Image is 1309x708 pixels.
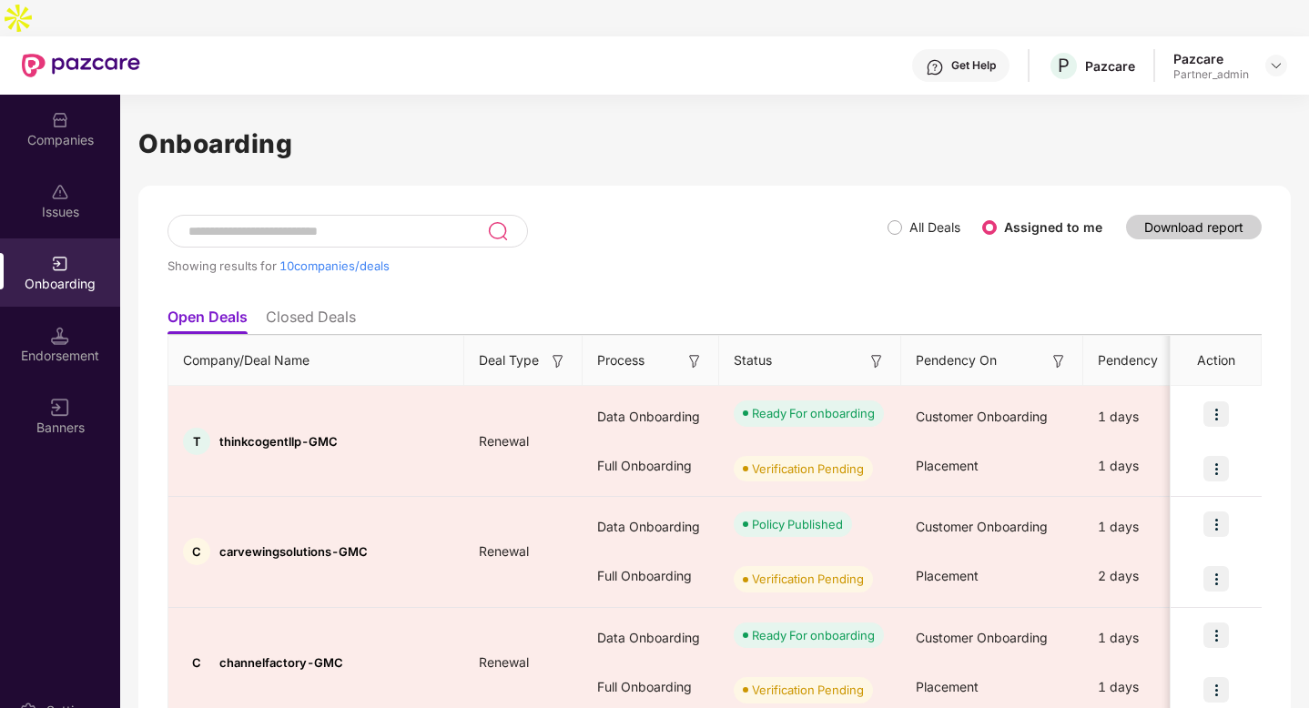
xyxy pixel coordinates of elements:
[1050,352,1068,370] img: svg+xml;base64,PHN2ZyB3aWR0aD0iMTYiIGhlaWdodD0iMTYiIHZpZXdCb3g9IjAgMCAxNiAxNiIgZmlsbD0ibm9uZSIgeG...
[916,519,1048,534] span: Customer Onboarding
[926,58,944,76] img: svg+xml;base64,PHN2ZyBpZD0iSGVscC0zMngzMiIgeG1sbnM9Imh0dHA6Ly93d3cudzMub3JnLzIwMDAvc3ZnIiB3aWR0aD...
[219,655,343,670] span: channelfactory-GMC
[1269,58,1284,73] img: svg+xml;base64,PHN2ZyBpZD0iRHJvcGRvd24tMzJ4MzIiIHhtbG5zPSJodHRwOi8vd3d3LnczLm9yZy8yMDAwL3N2ZyIgd2...
[219,434,338,449] span: thinkcogentllp-GMC
[549,352,567,370] img: svg+xml;base64,PHN2ZyB3aWR0aD0iMTYiIGhlaWdodD0iMTYiIHZpZXdCb3g9IjAgMCAxNiAxNiIgZmlsbD0ibm9uZSIgeG...
[916,679,979,694] span: Placement
[1058,55,1070,76] span: P
[1126,215,1262,239] button: Download report
[183,649,210,676] div: C
[1083,392,1220,441] div: 1 days
[1083,502,1220,551] div: 1 days
[138,124,1291,164] h1: Onboarding
[1173,67,1249,82] div: Partner_admin
[1203,622,1229,648] img: icon
[168,336,464,386] th: Company/Deal Name
[479,350,539,370] span: Deal Type
[916,458,979,473] span: Placement
[464,654,543,670] span: Renewal
[1083,336,1220,386] th: Pendency
[22,54,140,77] img: New Pazcare Logo
[685,352,704,370] img: svg+xml;base64,PHN2ZyB3aWR0aD0iMTYiIGhlaWdodD0iMTYiIHZpZXdCb3g9IjAgMCAxNiAxNiIgZmlsbD0ibm9uZSIgeG...
[1083,441,1220,491] div: 1 days
[752,460,864,478] div: Verification Pending
[1203,677,1229,703] img: icon
[464,433,543,449] span: Renewal
[1098,350,1191,370] span: Pendency
[51,399,69,417] img: svg+xml;base64,PHN2ZyB3aWR0aD0iMTYiIGhlaWdodD0iMTYiIHZpZXdCb3g9IjAgMCAxNiAxNiIgZmlsbD0ibm9uZSIgeG...
[51,327,69,345] img: svg+xml;base64,PHN2ZyB3aWR0aD0iMTQuNSIgaGVpZ2h0PSIxNC41IiB2aWV3Qm94PSIwIDAgMTYgMTYiIGZpbGw9Im5vbm...
[752,404,875,422] div: Ready For onboarding
[734,350,772,370] span: Status
[916,409,1048,424] span: Customer Onboarding
[1203,456,1229,481] img: icon
[752,515,843,533] div: Policy Published
[583,551,719,601] div: Full Onboarding
[1173,50,1249,67] div: Pazcare
[1203,401,1229,427] img: icon
[583,502,719,551] div: Data Onboarding
[916,630,1048,645] span: Customer Onboarding
[464,543,543,559] span: Renewal
[183,428,210,455] div: T
[916,568,979,583] span: Placement
[487,220,508,242] img: svg+xml;base64,PHN2ZyB3aWR0aD0iMjQiIGhlaWdodD0iMjUiIHZpZXdCb3g9IjAgMCAyNCAyNSIgZmlsbD0ibm9uZSIgeG...
[51,183,69,201] img: svg+xml;base64,PHN2ZyBpZD0iSXNzdWVzX2Rpc2FibGVkIiB4bWxucz0iaHR0cDovL3d3dy53My5vcmcvMjAwMC9zdmciIH...
[583,441,719,491] div: Full Onboarding
[1085,57,1135,75] div: Pazcare
[909,219,960,235] label: All Deals
[279,258,390,273] span: 10 companies/deals
[1083,613,1220,662] div: 1 days
[916,350,997,370] span: Pendency On
[583,613,719,662] div: Data Onboarding
[1203,511,1229,537] img: icon
[183,538,210,565] div: C
[1203,566,1229,592] img: icon
[752,570,864,588] div: Verification Pending
[951,58,996,73] div: Get Help
[266,308,356,334] li: Closed Deals
[583,392,719,441] div: Data Onboarding
[752,681,864,699] div: Verification Pending
[1083,551,1220,601] div: 2 days
[51,111,69,129] img: svg+xml;base64,PHN2ZyBpZD0iQ29tcGFuaWVzIiB4bWxucz0iaHR0cDovL3d3dy53My5vcmcvMjAwMC9zdmciIHdpZHRoPS...
[1171,336,1262,386] th: Action
[167,308,248,334] li: Open Deals
[51,255,69,273] img: svg+xml;base64,PHN2ZyB3aWR0aD0iMjAiIGhlaWdodD0iMjAiIHZpZXdCb3g9IjAgMCAyMCAyMCIgZmlsbD0ibm9uZSIgeG...
[167,258,888,273] div: Showing results for
[219,544,368,559] span: carvewingsolutions-GMC
[1004,219,1102,235] label: Assigned to me
[868,352,886,370] img: svg+xml;base64,PHN2ZyB3aWR0aD0iMTYiIGhlaWdodD0iMTYiIHZpZXdCb3g9IjAgMCAxNiAxNiIgZmlsbD0ibm9uZSIgeG...
[752,626,875,644] div: Ready For onboarding
[597,350,644,370] span: Process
